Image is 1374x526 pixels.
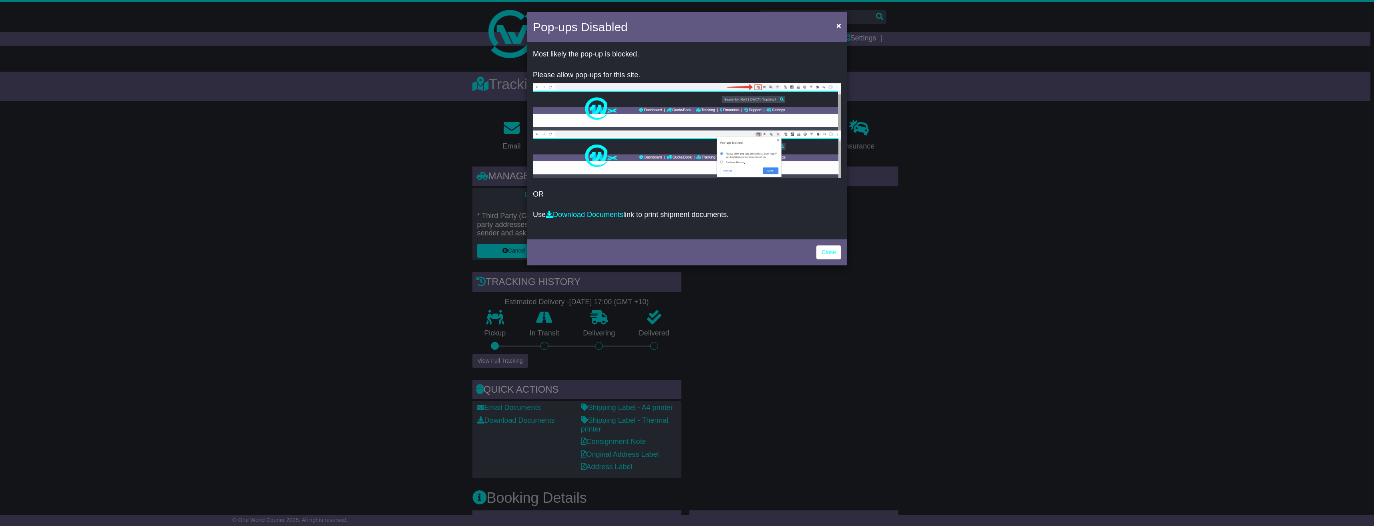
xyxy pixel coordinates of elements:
[816,245,841,259] a: Close
[533,71,841,80] p: Please allow pop-ups for this site.
[533,130,841,178] img: allow-popup-2.png
[832,17,845,34] button: Close
[533,18,628,36] h4: Pop-ups Disabled
[836,21,841,30] span: ×
[546,211,623,219] a: Download Documents
[533,50,841,59] p: Most likely the pop-up is blocked.
[527,44,847,237] div: OR
[533,211,841,219] p: Use link to print shipment documents.
[533,83,841,130] img: allow-popup-1.png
